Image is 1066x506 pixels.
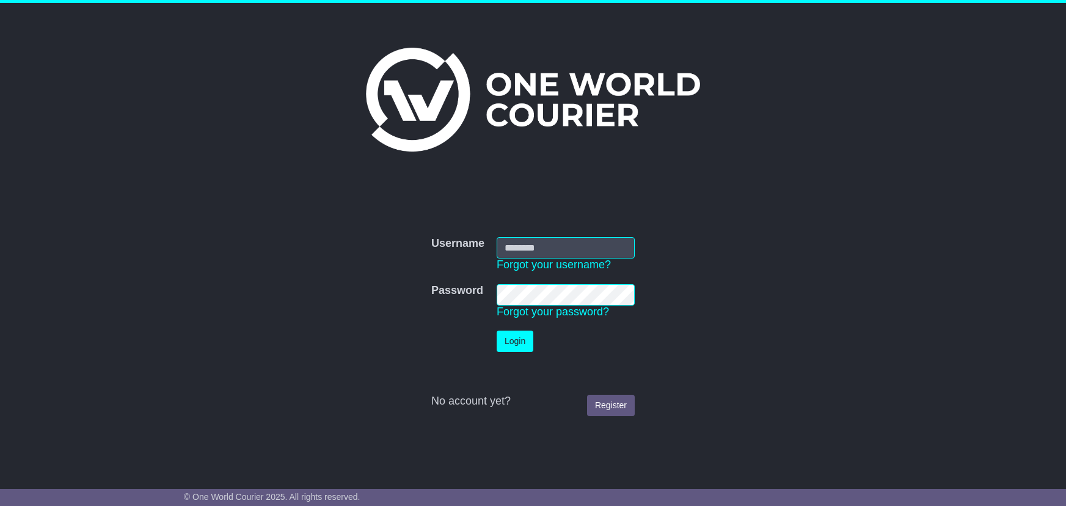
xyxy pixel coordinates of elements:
[431,237,484,251] label: Username
[587,395,635,416] a: Register
[431,284,483,298] label: Password
[431,395,635,408] div: No account yet?
[184,492,360,502] span: © One World Courier 2025. All rights reserved.
[497,331,533,352] button: Login
[497,306,609,318] a: Forgot your password?
[497,258,611,271] a: Forgot your username?
[366,48,699,152] img: One World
